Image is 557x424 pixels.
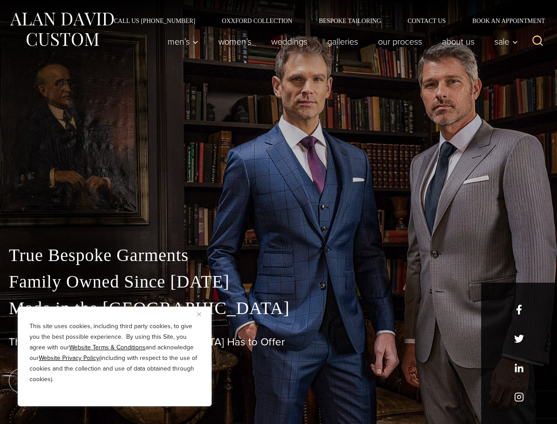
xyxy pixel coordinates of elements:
a: book an appointment [9,368,132,393]
a: Bespoke Tailoring [306,18,394,24]
img: Alan David Custom [9,10,115,49]
a: About Us [432,33,485,50]
a: Galleries [318,33,368,50]
a: Call Us [PHONE_NUMBER] [101,18,209,24]
a: Women’s [209,33,262,50]
img: Close [197,312,201,316]
span: Sale [494,37,518,46]
p: This site uses cookies, including third party cookies, to give you the best possible experience. ... [30,321,200,385]
button: View Search Form [527,31,548,52]
button: Close [197,309,208,319]
nav: Primary Navigation [158,33,523,50]
span: Men’s [168,37,198,46]
a: weddings [262,33,318,50]
a: Our Process [368,33,432,50]
a: Contact Us [394,18,459,24]
a: Book an Appointment [459,18,548,24]
a: Website Terms & Conditions [69,343,146,352]
nav: Secondary Navigation [101,18,548,24]
a: Website Privacy Policy [39,353,99,363]
a: Oxxford Collection [209,18,306,24]
h1: The Best Custom Suits [GEOGRAPHIC_DATA] Has to Offer [9,336,548,348]
p: True Bespoke Garments Family Owned Since [DATE] Made in the [GEOGRAPHIC_DATA] [9,242,548,322]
